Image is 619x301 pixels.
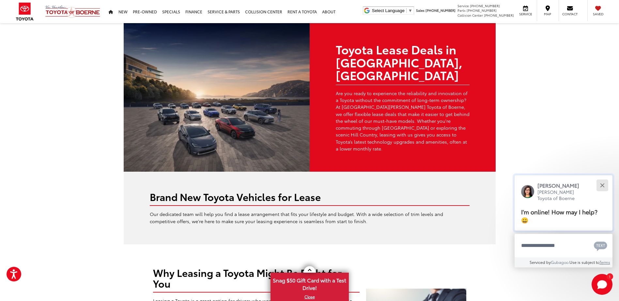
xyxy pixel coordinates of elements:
[537,182,586,189] p: [PERSON_NAME]
[562,12,578,16] span: Contact
[153,267,360,289] h2: Why Leasing a Toyota Might Be Right for You
[150,191,470,202] h2: Brand New Toyota Vehicles for Lease
[457,3,469,8] span: Service
[594,241,607,251] svg: Text
[408,8,412,13] span: ▼
[599,259,610,265] a: Terms
[426,8,456,13] span: [PHONE_NUMBER]
[521,208,597,224] span: I'm online! How may I help? 😀
[336,90,470,152] p: Are you ready to experience the reliability and innovation of a Toyota without the commitment of ...
[515,175,612,267] div: Close[PERSON_NAME][PERSON_NAME] Toyota of BoerneI'm online! How may I help? 😀Type your messageCha...
[406,8,407,13] span: ​
[372,8,405,13] span: Select Language
[592,274,612,295] button: Toggle Chat Window
[591,12,605,16] span: Saved
[530,259,551,265] span: Serviced by
[467,8,497,13] span: [PHONE_NUMBER]
[551,259,569,265] a: Gubagoo.
[470,3,500,8] span: [PHONE_NUMBER]
[416,8,425,13] span: Sales
[457,13,483,18] span: Collision Center
[592,238,609,253] button: Chat with SMS
[271,273,348,293] span: Snag $50 Gift Card with a Test Drive!
[537,189,586,202] p: [PERSON_NAME] Toyota of Boerne
[595,179,609,193] button: Close
[45,5,101,18] img: Vic Vaughan Toyota of Boerne
[515,234,612,257] textarea: Type your message
[484,13,514,18] span: [PHONE_NUMBER]
[540,12,555,16] span: Map
[609,275,611,278] span: 1
[150,211,470,225] p: Our dedicated team will help you find a lease arrangement that fits your lifestyle and budget. Wi...
[372,8,412,13] a: Select Language​
[518,12,533,16] span: Service
[592,274,612,295] svg: Start Chat
[569,259,599,265] span: Use is subject to
[457,8,466,13] span: Parts
[336,43,470,81] h1: Toyota Lease Deals in [GEOGRAPHIC_DATA], [GEOGRAPHIC_DATA]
